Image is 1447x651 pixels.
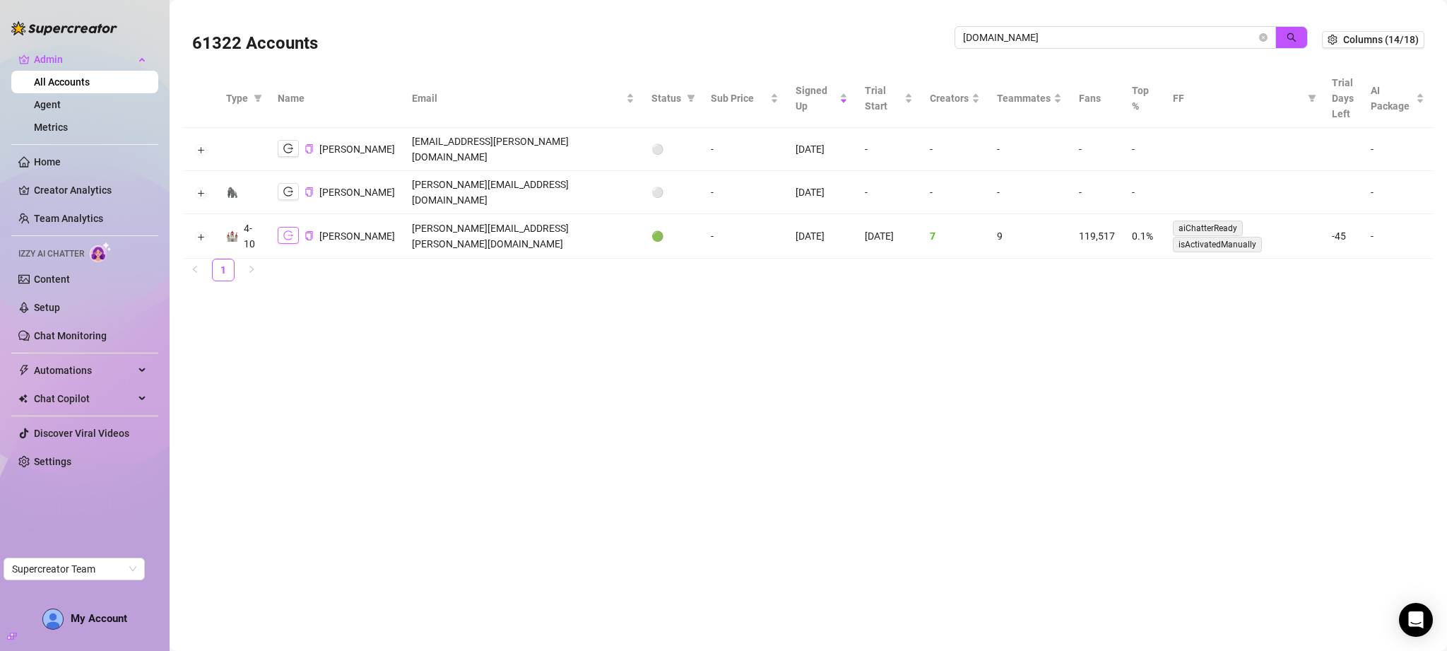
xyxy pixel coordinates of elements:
span: Signed Up [796,83,836,114]
a: All Accounts [34,76,90,88]
span: copy [305,144,314,153]
span: Email [412,90,623,106]
td: [PERSON_NAME][EMAIL_ADDRESS][PERSON_NAME][DOMAIN_NAME] [403,214,643,259]
button: Columns (14/18) [1322,31,1424,48]
span: 9 [997,230,1003,242]
td: - [1070,171,1123,214]
span: logout [283,187,293,197]
span: - [997,187,1000,198]
td: [PERSON_NAME][EMAIL_ADDRESS][DOMAIN_NAME] [403,171,643,214]
td: [DATE] [787,171,856,214]
button: Expand row [195,231,206,242]
a: Chat Monitoring [34,330,107,341]
span: Teammates [997,90,1051,106]
button: logout [278,140,299,157]
th: Sub Price [702,69,787,128]
li: Previous Page [184,259,206,281]
span: [PERSON_NAME] [319,187,395,198]
span: filter [1308,94,1316,102]
a: Discover Viral Videos [34,428,129,439]
span: ⚪ [651,187,663,198]
img: AD_cMMTxCeTpmN1d5MnKJ1j-_uXZCpTKapSSqNGg4PyXtR_tCW7gZXTNmFz2tpVv9LSyNV7ff1CaS4f4q0HLYKULQOwoM5GQR... [43,609,63,629]
button: Expand row [195,187,206,199]
span: Chat Copilot [34,387,134,410]
span: FF [1173,90,1302,106]
td: - [702,171,787,214]
td: - [856,128,922,171]
span: Status [651,90,681,106]
span: [PERSON_NAME] [319,230,395,242]
th: Signed Up [787,69,856,128]
th: Creators [921,69,988,128]
td: - [856,171,922,214]
span: Type [226,90,248,106]
button: logout [278,183,299,200]
span: - [997,143,1000,155]
td: - [1362,128,1433,171]
img: AI Chatter [90,242,112,262]
td: - [1362,214,1433,259]
span: logout [283,230,293,240]
span: search [1287,33,1297,42]
span: thunderbolt [18,365,30,376]
span: AI Package [1371,83,1413,114]
th: Trial Start [856,69,922,128]
a: 1 [213,259,234,281]
span: Izzy AI Chatter [18,247,84,261]
td: [DATE] [787,128,856,171]
img: Chat Copilot [18,394,28,404]
span: 🟢 [651,230,663,242]
span: Supercreator Team [12,558,136,580]
td: [DATE] [787,214,856,259]
span: left [191,265,199,274]
span: 119,517 [1079,230,1115,242]
button: close-circle [1259,33,1268,42]
td: - [1123,171,1164,214]
a: Settings [34,456,71,467]
span: 7 [930,230,935,242]
button: logout [278,227,299,244]
div: 4-10 [244,221,261,252]
td: -45 [1323,214,1362,259]
a: Metrics [34,122,68,133]
span: logout [283,143,293,153]
span: Creators [930,90,969,106]
li: 1 [212,259,235,281]
td: [EMAIL_ADDRESS][PERSON_NAME][DOMAIN_NAME] [403,128,643,171]
img: logo-BBDzfeDw.svg [11,21,117,35]
span: filter [254,94,262,102]
button: right [240,259,263,281]
span: Automations [34,359,134,382]
th: Top % [1123,69,1164,128]
button: Copy Account UID [305,143,314,154]
button: Expand row [195,144,206,156]
span: setting [1328,35,1337,45]
span: copy [305,187,314,197]
th: Email [403,69,643,128]
a: Team Analytics [34,213,103,224]
td: - [1123,128,1164,171]
th: Name [269,69,403,128]
a: Creator Analytics [34,179,147,201]
li: Next Page [240,259,263,281]
div: Open Intercom Messenger [1399,603,1433,637]
span: filter [687,94,695,102]
span: filter [684,88,698,109]
span: Sub Price [711,90,767,106]
td: - [1362,171,1433,214]
span: filter [251,88,265,109]
h3: 61322 Accounts [192,33,318,55]
span: My Account [71,612,127,625]
span: Admin [34,48,134,71]
span: ⚪ [651,143,663,155]
td: - [1070,128,1123,171]
button: Copy Account UID [305,187,314,197]
a: Agent [34,99,61,110]
span: right [247,265,256,274]
span: Trial Start [865,83,902,114]
div: 🦍 [226,184,238,200]
td: - [921,171,988,214]
span: copy [305,231,314,240]
a: Home [34,156,61,168]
